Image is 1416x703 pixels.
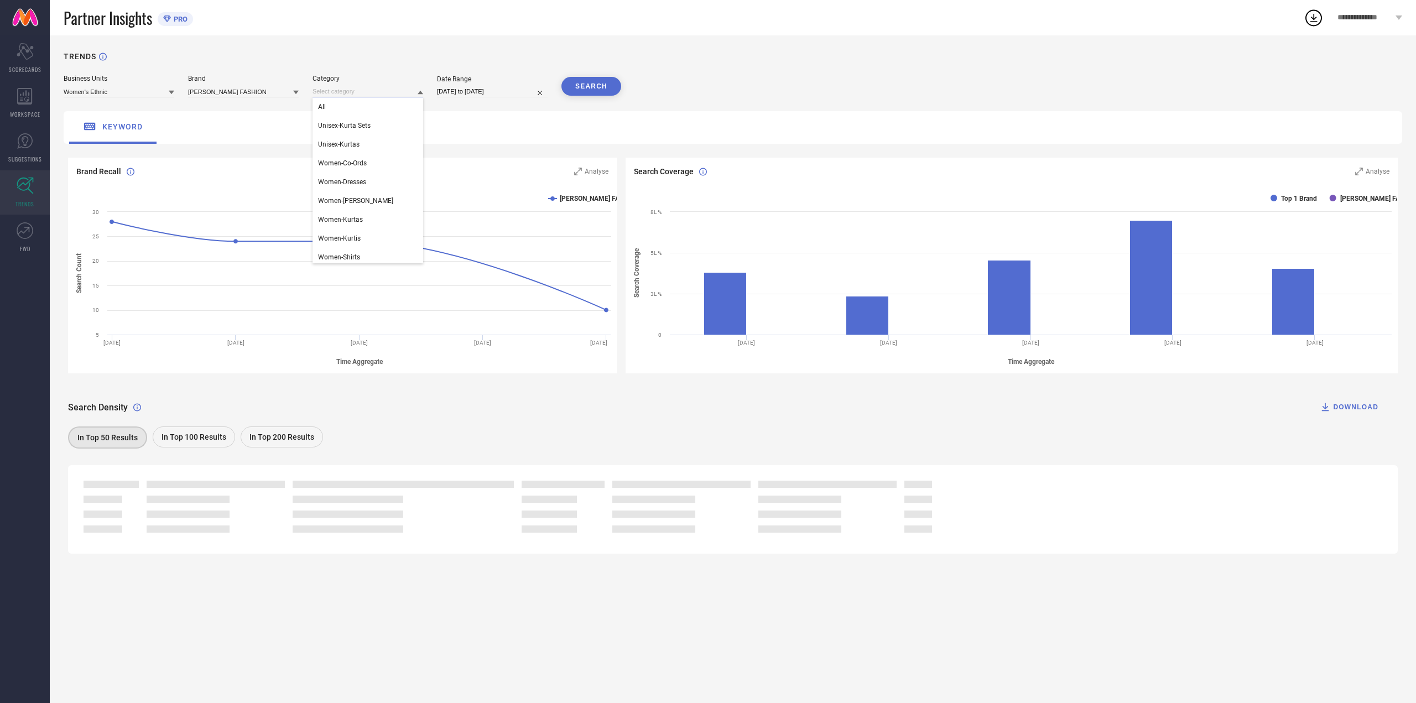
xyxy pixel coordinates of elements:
[313,154,423,173] div: Women-Co-Ords
[77,433,138,442] span: In Top 50 Results
[313,97,423,116] div: All
[15,200,34,208] span: TRENDS
[92,307,99,313] text: 10
[313,229,423,248] div: Women-Kurtis
[8,155,42,163] span: SUGGESTIONS
[318,103,326,111] span: All
[92,258,99,264] text: 20
[313,248,423,267] div: Women-Shirts
[313,135,423,154] div: Unisex-Kurtas
[249,433,314,441] span: In Top 200 Results
[318,159,367,167] span: Women-Co-Ords
[1366,168,1389,175] span: Analyse
[313,86,423,97] input: Select category
[650,291,662,297] text: 3L %
[92,209,99,215] text: 30
[103,340,121,346] text: [DATE]
[9,65,41,74] span: SCORECARDS
[92,233,99,239] text: 25
[634,167,694,176] span: Search Coverage
[1320,402,1378,413] div: DOWNLOAD
[318,235,361,242] span: Women-Kurtis
[474,340,491,346] text: [DATE]
[437,75,548,83] div: Date Range
[880,340,897,346] text: [DATE]
[318,197,393,205] span: Women-[PERSON_NAME]
[585,168,608,175] span: Analyse
[336,358,383,366] tspan: Time Aggregate
[313,210,423,229] div: Women-Kurtas
[1306,340,1324,346] text: [DATE]
[96,332,99,338] text: 5
[318,253,360,261] span: Women-Shirts
[64,52,96,61] h1: TRENDS
[64,75,174,82] div: Business Units
[1008,358,1055,366] tspan: Time Aggregate
[313,191,423,210] div: Women-Kurta Sets
[1304,8,1324,28] div: Open download list
[64,7,152,29] span: Partner Insights
[318,122,371,129] span: Unisex-Kurta Sets
[313,116,423,135] div: Unisex-Kurta Sets
[227,340,244,346] text: [DATE]
[1306,396,1392,418] button: DOWNLOAD
[437,86,548,97] input: Select date range
[1281,195,1317,202] text: Top 1 Brand
[574,168,582,175] svg: Zoom
[318,216,363,223] span: Women-Kurtas
[590,340,607,346] text: [DATE]
[171,15,188,23] span: PRO
[102,122,143,131] span: keyword
[650,250,662,256] text: 5L %
[650,209,662,215] text: 8L %
[162,433,226,441] span: In Top 100 Results
[633,248,641,298] tspan: Search Coverage
[318,178,366,186] span: Women-Dresses
[75,253,83,293] tspan: Search Count
[318,140,360,148] span: Unisex-Kurtas
[560,195,639,202] text: [PERSON_NAME] FASHION
[188,75,299,82] div: Brand
[76,167,121,176] span: Brand Recall
[1355,168,1363,175] svg: Zoom
[313,75,423,82] div: Category
[92,283,99,289] text: 15
[1164,340,1181,346] text: [DATE]
[1022,340,1039,346] text: [DATE]
[561,77,621,96] button: SEARCH
[10,110,40,118] span: WORKSPACE
[738,340,756,346] text: [DATE]
[68,402,128,413] span: Search Density
[351,340,368,346] text: [DATE]
[20,244,30,253] span: FWD
[658,332,662,338] text: 0
[313,173,423,191] div: Women-Dresses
